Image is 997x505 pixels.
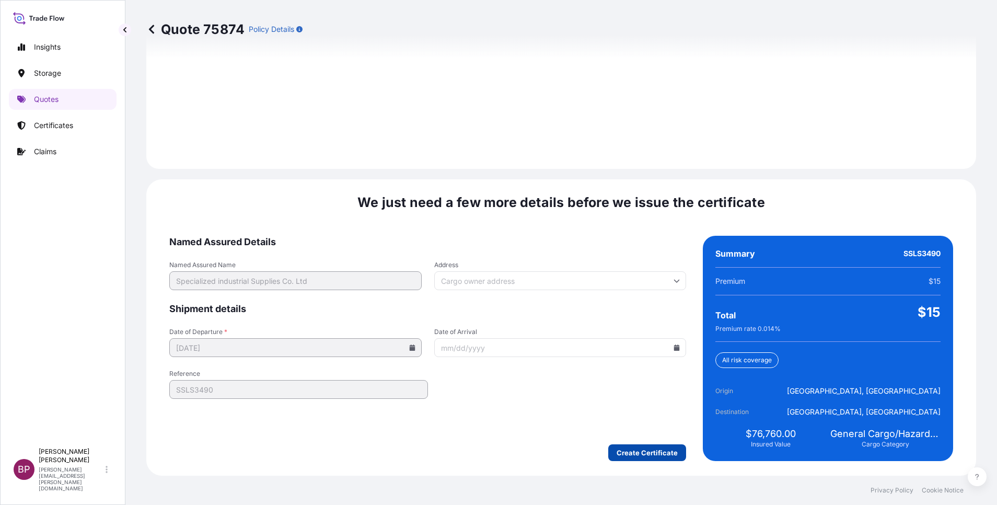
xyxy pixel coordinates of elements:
[715,248,755,259] span: Summary
[787,386,941,396] span: [GEOGRAPHIC_DATA], [GEOGRAPHIC_DATA]
[169,261,422,269] span: Named Assured Name
[34,120,73,131] p: Certificates
[169,303,686,315] span: Shipment details
[903,248,941,259] span: SSLS3490
[169,236,686,248] span: Named Assured Details
[357,194,765,211] span: We just need a few more details before we issue the certificate
[39,466,103,491] p: [PERSON_NAME][EMAIL_ADDRESS][PERSON_NAME][DOMAIN_NAME]
[715,325,781,333] span: Premium rate 0.014 %
[715,407,774,417] span: Destination
[434,261,687,269] span: Address
[39,447,103,464] p: [PERSON_NAME] [PERSON_NAME]
[34,68,61,78] p: Storage
[9,115,117,136] a: Certificates
[18,464,30,475] span: BP
[918,304,941,320] span: $15
[922,486,964,495] a: Cookie Notice
[34,42,61,52] p: Insights
[434,328,687,336] span: Date of Arrival
[169,380,428,399] input: Your internal reference
[249,24,294,35] p: Policy Details
[830,428,941,440] span: General Cargo/Hazardous Material
[715,386,774,396] span: Origin
[751,440,791,449] span: Insured Value
[169,370,428,378] span: Reference
[715,276,745,286] span: Premium
[34,146,56,157] p: Claims
[608,444,686,461] button: Create Certificate
[862,440,909,449] span: Cargo Category
[746,428,796,440] span: $76,760.00
[9,37,117,58] a: Insights
[787,407,941,417] span: [GEOGRAPHIC_DATA], [GEOGRAPHIC_DATA]
[434,271,687,290] input: Cargo owner address
[617,447,678,458] p: Create Certificate
[146,21,245,38] p: Quote 75874
[9,63,117,84] a: Storage
[929,276,941,286] span: $15
[169,338,422,357] input: mm/dd/yyyy
[715,352,779,368] div: All risk coverage
[9,141,117,162] a: Claims
[434,338,687,357] input: mm/dd/yyyy
[715,310,736,320] span: Total
[871,486,913,495] a: Privacy Policy
[169,328,422,336] span: Date of Departure
[34,94,59,105] p: Quotes
[9,89,117,110] a: Quotes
